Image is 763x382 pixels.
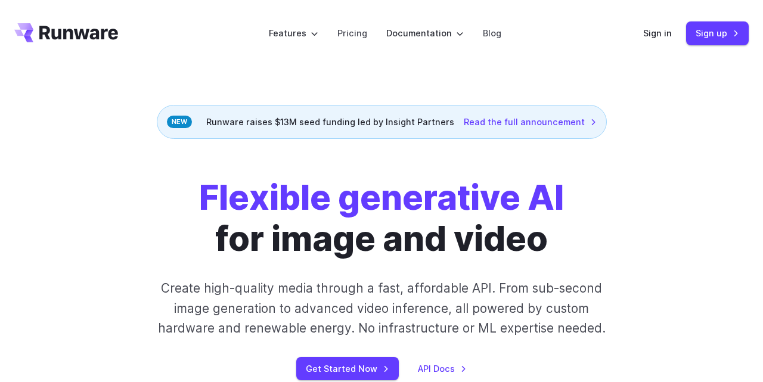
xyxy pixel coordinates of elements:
[199,176,564,218] strong: Flexible generative AI
[686,21,749,45] a: Sign up
[483,26,501,40] a: Blog
[386,26,464,40] label: Documentation
[643,26,672,40] a: Sign in
[337,26,367,40] a: Pricing
[296,357,399,380] a: Get Started Now
[157,105,607,139] div: Runware raises $13M seed funding led by Insight Partners
[269,26,318,40] label: Features
[14,23,118,42] a: Go to /
[199,177,564,259] h1: for image and video
[418,362,467,375] a: API Docs
[147,278,616,338] p: Create high-quality media through a fast, affordable API. From sub-second image generation to adv...
[464,115,597,129] a: Read the full announcement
